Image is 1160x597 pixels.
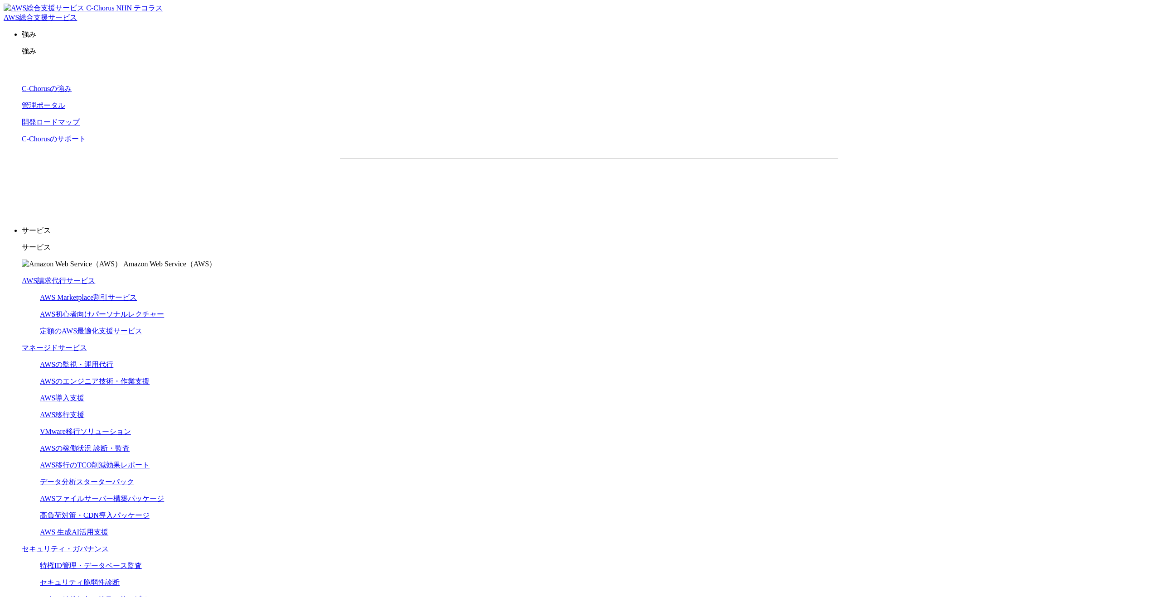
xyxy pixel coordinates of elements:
[40,377,150,385] a: AWSのエンジニア技術・作業支援
[40,294,137,301] a: AWS Marketplace割引サービス
[40,411,84,419] a: AWS移行支援
[40,562,142,569] a: 特権ID管理・データベース監査
[4,4,115,13] img: AWS総合支援サービス C-Chorus
[40,511,150,519] a: 高負荷対策・CDN導入パッケージ
[40,478,134,486] a: データ分析スターターパック
[123,260,216,268] span: Amazon Web Service（AWS）
[40,428,131,435] a: VMware移行ソリューション
[594,173,739,196] a: まずは相談する
[40,578,120,586] a: セキュリティ脆弱性診断
[22,344,87,351] a: マネージドサービス
[22,243,1156,252] p: サービス
[40,361,113,368] a: AWSの監視・運用代行
[22,260,122,269] img: Amazon Web Service（AWS）
[4,4,163,21] a: AWS総合支援サービス C-Chorus NHN テコラスAWS総合支援サービス
[22,47,1156,56] p: 強み
[22,226,1156,236] p: サービス
[22,135,86,143] a: C-Chorusのサポート
[40,394,84,402] a: AWS導入支援
[22,30,1156,39] p: 強み
[22,101,65,109] a: 管理ポータル
[40,444,130,452] a: AWSの稼働状況 診断・監査
[40,528,108,536] a: AWS 生成AI活用支援
[40,327,142,335] a: 定額のAWS最適化支援サービス
[40,310,164,318] a: AWS初心者向けパーソナルレクチャー
[40,461,150,469] a: AWS移行のTCO削減効果レポート
[22,277,95,284] a: AWS請求代行サービス
[439,173,585,196] a: 資料を請求する
[22,85,72,92] a: C-Chorusの強み
[22,118,80,126] a: 開発ロードマップ
[40,495,164,502] a: AWSファイルサーバー構築パッケージ
[22,545,109,553] a: セキュリティ・ガバナンス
